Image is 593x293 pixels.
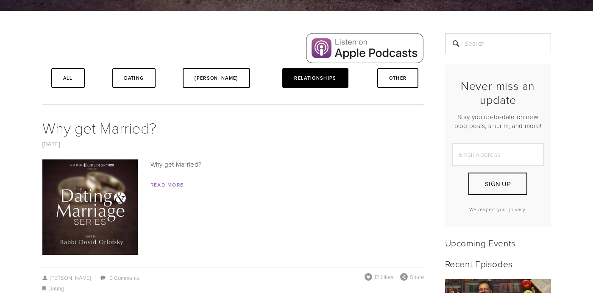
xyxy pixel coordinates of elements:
[452,143,544,166] input: Email Address
[183,68,250,88] a: [PERSON_NAME]
[91,274,99,282] span: /
[452,79,544,106] h2: Never miss an update
[445,237,551,248] h2: Upcoming Events
[400,273,424,281] div: Share
[377,68,419,88] a: Other
[42,140,60,148] a: [DATE]
[452,206,544,213] p: We respect your privacy.
[374,273,393,281] span: 12 Likes
[42,159,138,255] img: Why get Married?
[48,285,64,292] a: Dating
[42,117,156,138] a: Why get Married?
[150,181,184,188] a: Read More
[109,274,139,282] a: 0 Comments
[452,112,544,130] p: Stay you up-to-date on new blog posts, shiurim, and more!
[468,173,527,195] button: Sign Up
[282,68,348,88] a: Relationships
[485,179,511,188] span: Sign Up
[445,258,551,269] h2: Recent Episodes
[51,68,85,88] a: All
[112,68,156,88] a: Dating
[42,274,91,282] a: [PERSON_NAME]
[445,33,551,54] input: Search
[42,159,424,170] p: Why get Married?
